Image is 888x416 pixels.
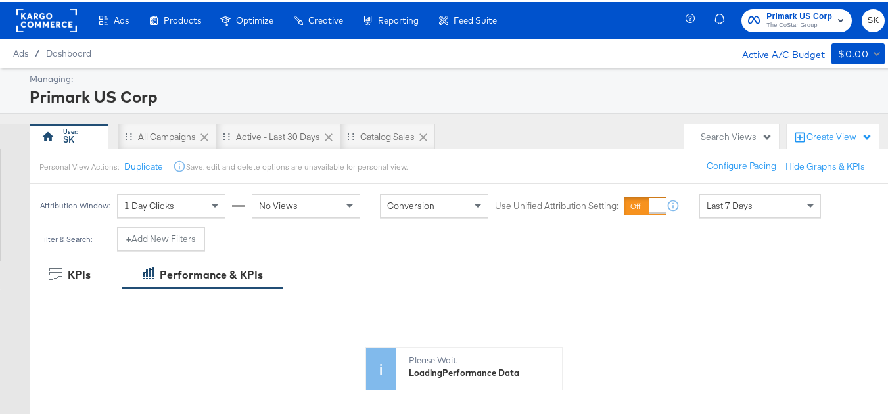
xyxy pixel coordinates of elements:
[124,198,174,210] span: 1 Day Clicks
[164,13,201,24] span: Products
[378,13,419,24] span: Reporting
[46,46,91,57] a: Dashboard
[223,131,230,138] div: Drag to reorder tab
[259,198,298,210] span: No Views
[39,160,119,170] div: Personal View Actions:
[138,129,196,141] div: All Campaigns
[838,44,868,60] div: $0.00
[13,46,28,57] span: Ads
[126,231,131,243] strong: +
[186,160,408,170] div: Save, edit and delete options are unavailable for personal view.
[160,266,263,281] div: Performance & KPIs
[728,41,825,61] div: Active A/C Budget
[39,233,93,242] div: Filter & Search:
[39,199,110,208] div: Attribution Window:
[701,129,772,141] div: Search Views
[68,266,91,281] div: KPIs
[347,131,354,138] div: Drag to reorder tab
[114,13,129,24] span: Ads
[766,18,832,29] span: The CoStar Group
[117,225,205,249] button: +Add New Filters
[766,8,832,22] span: Primark US Corp
[495,198,619,210] label: Use Unified Attribution Setting:
[30,83,881,106] div: Primark US Corp
[707,198,753,210] span: Last 7 Days
[741,7,852,30] button: Primark US CorpThe CoStar Group
[30,71,881,83] div: Managing:
[785,158,865,171] button: Hide Graphs & KPIs
[831,41,885,62] button: $0.00
[697,152,785,176] button: Configure Pacing
[308,13,343,24] span: Creative
[454,13,497,24] span: Feed Suite
[867,11,879,26] span: SK
[125,131,132,138] div: Drag to reorder tab
[360,129,415,141] div: Catalog Sales
[28,46,46,57] span: /
[387,198,434,210] span: Conversion
[236,13,273,24] span: Optimize
[236,129,320,141] div: Active - Last 30 Days
[862,7,885,30] button: SK
[63,131,74,144] div: SK
[806,129,872,142] div: Create View
[124,158,163,171] button: Duplicate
